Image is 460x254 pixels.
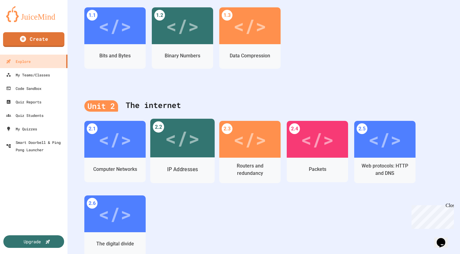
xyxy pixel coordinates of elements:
[98,200,132,228] div: </>
[24,238,41,245] div: Upgrade
[233,125,266,153] div: </>
[359,162,411,177] div: Web protocols: HTTP and DNS
[224,162,276,177] div: Routers and redundancy
[368,125,401,153] div: </>
[309,166,326,173] div: Packets
[3,32,64,47] a: Create
[99,52,131,60] div: Bits and Bytes
[165,52,200,60] div: Binary Numbers
[6,6,61,22] img: logo-orange.svg
[87,123,98,134] div: 2.1
[2,2,42,39] div: Chat with us now!Close
[222,10,232,21] div: 1.3
[166,12,199,40] div: </>
[84,93,443,118] div: The internet
[289,123,300,134] div: 2.4
[409,203,454,229] iframe: chat widget
[6,98,41,106] div: Quiz Reports
[98,12,132,40] div: </>
[230,52,270,60] div: Data Compression
[165,124,200,153] div: </>
[233,12,266,40] div: </>
[6,112,44,119] div: Quiz Students
[6,125,37,133] div: My Quizzes
[6,71,50,79] div: My Teams/Classes
[153,121,164,133] div: 2.2
[87,198,98,209] div: 2.6
[84,100,118,112] div: Unit 2
[93,166,137,173] div: Computer Networks
[6,58,31,65] div: Explore
[6,85,41,92] div: Code Sandbox
[96,240,134,248] div: The digital divide
[222,123,232,134] div: 2.3
[98,125,132,153] div: </>
[357,123,367,134] div: 2.5
[167,166,198,173] div: IP Addresses
[87,10,98,21] div: 1.1
[154,10,165,21] div: 1.2
[6,139,65,153] div: Smart Doorbell & Ping Pong Launcher
[434,229,454,248] iframe: chat widget
[301,125,334,153] div: </>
